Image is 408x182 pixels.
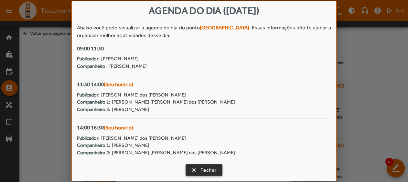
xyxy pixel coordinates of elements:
[77,106,110,113] strong: Companheiro 2:
[112,142,149,149] span: [PERSON_NAME]
[77,142,110,149] strong: Companheiro 1:
[77,55,100,63] strong: Publicador:
[77,149,110,157] strong: Companheiro 2:
[101,135,186,142] span: [PERSON_NAME] dos [PERSON_NAME]
[186,164,223,176] button: Fechar
[112,149,235,157] span: [PERSON_NAME] [PERSON_NAME] dos [PERSON_NAME]
[77,24,331,39] div: Abaixo você pode visualizar a agenda do dia do ponto . Essas informações irão te ajudar a organiz...
[101,91,186,99] span: [PERSON_NAME] dos [PERSON_NAME]
[104,125,133,131] span: (Seu horário)
[101,55,139,63] span: [PERSON_NAME]
[77,124,331,132] div: 14:00 16:30
[77,80,331,89] div: 11:30 14:00
[112,98,235,106] span: [PERSON_NAME] [PERSON_NAME] dos [PERSON_NAME]
[77,63,108,70] strong: Companheiro :
[149,5,259,16] span: Agenda do dia ([DATE])
[109,63,147,70] span: [PERSON_NAME]
[200,167,217,174] span: Fechar
[77,91,100,99] strong: Publicador:
[77,45,331,53] div: 09:00 11:30
[112,106,149,113] span: [PERSON_NAME]
[77,98,110,106] strong: Companheiro 1:
[200,25,249,31] strong: [GEOGRAPHIC_DATA]
[77,135,100,142] strong: Publicador:
[104,81,133,87] span: (Seu horário)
